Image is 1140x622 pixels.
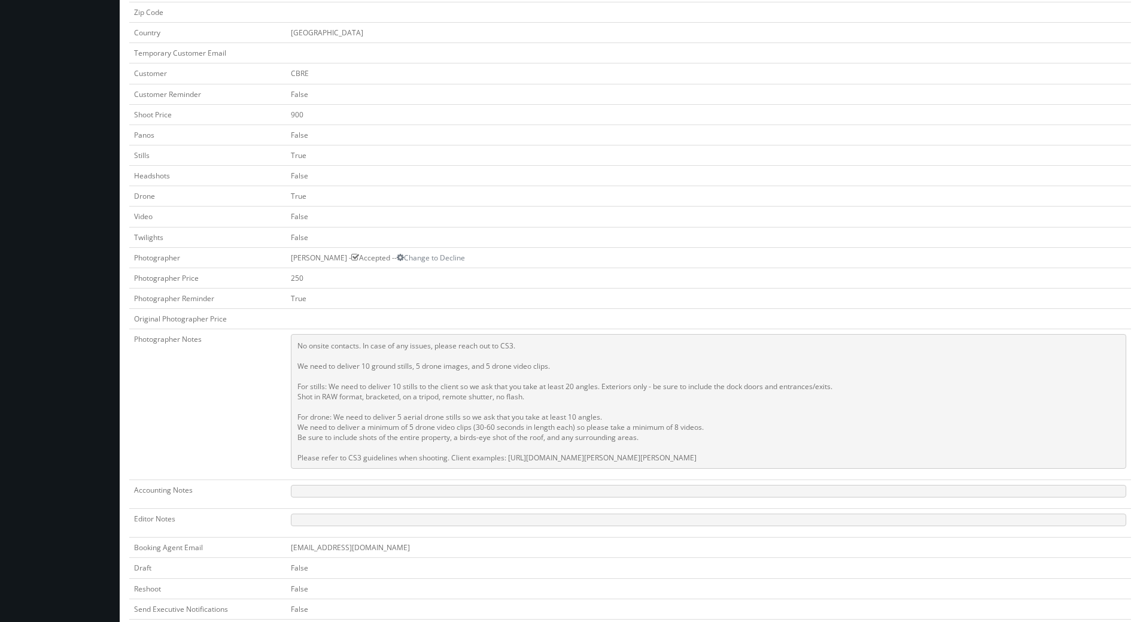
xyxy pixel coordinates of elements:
[286,578,1131,599] td: False
[286,125,1131,145] td: False
[286,63,1131,84] td: CBRE
[286,538,1131,558] td: [EMAIL_ADDRESS][DOMAIN_NAME]
[129,63,286,84] td: Customer
[397,253,465,263] a: Change to Decline
[286,268,1131,288] td: 250
[286,599,1131,619] td: False
[129,268,286,288] td: Photographer Price
[129,227,286,247] td: Twilights
[129,125,286,145] td: Panos
[129,166,286,186] td: Headshots
[286,145,1131,165] td: True
[129,186,286,207] td: Drone
[129,104,286,125] td: Shoot Price
[129,509,286,538] td: Editor Notes
[291,334,1126,469] pre: No onsite contacts. In case of any issues, please reach out to CS3. We need to deliver 10 ground ...
[129,2,286,22] td: Zip Code
[129,247,286,268] td: Photographer
[129,538,286,558] td: Booking Agent Email
[129,23,286,43] td: Country
[129,207,286,227] td: Video
[129,578,286,599] td: Reshoot
[286,166,1131,186] td: False
[129,43,286,63] td: Temporary Customer Email
[129,288,286,308] td: Photographer Reminder
[129,480,286,509] td: Accounting Notes
[286,23,1131,43] td: [GEOGRAPHIC_DATA]
[129,558,286,578] td: Draft
[286,558,1131,578] td: False
[286,84,1131,104] td: False
[286,227,1131,247] td: False
[286,207,1131,227] td: False
[129,329,286,480] td: Photographer Notes
[286,186,1131,207] td: True
[286,247,1131,268] td: [PERSON_NAME] - Accepted --
[129,599,286,619] td: Send Executive Notifications
[286,104,1131,125] td: 900
[129,84,286,104] td: Customer Reminder
[129,309,286,329] td: Original Photographer Price
[129,145,286,165] td: Stills
[286,288,1131,308] td: True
